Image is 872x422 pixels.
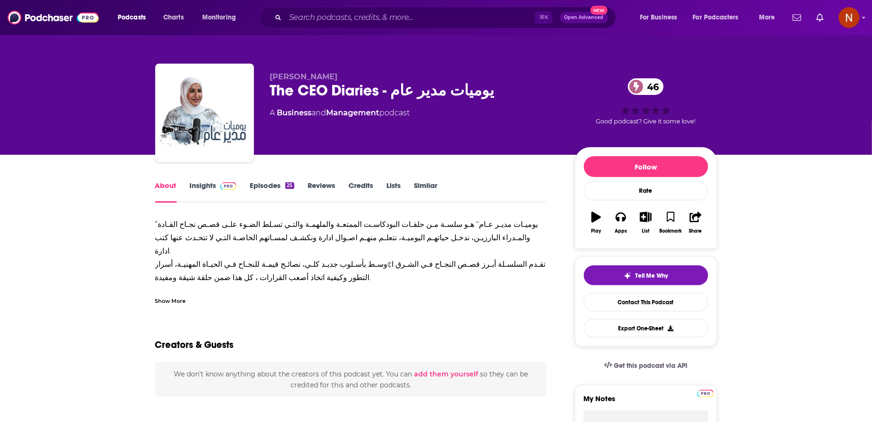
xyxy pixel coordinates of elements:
[157,10,189,25] a: Charts
[638,78,664,95] span: 46
[596,118,696,125] span: Good podcast? Give it some love!
[597,354,695,377] a: Get this podcast via API
[659,228,682,234] div: Bookmark
[640,11,677,24] span: For Business
[584,206,609,240] button: Play
[190,181,237,203] a: InsightsPodchaser Pro
[535,11,553,24] span: ⌘ K
[202,11,236,24] span: Monitoring
[584,319,708,338] button: Export One-Sheet
[157,66,252,160] img: The CEO Diaries - يوميات مدير عام
[118,11,146,24] span: Podcasts
[155,339,234,351] h2: Creators & Guests
[584,156,708,177] button: Follow
[635,272,668,280] span: Tell Me Why
[268,7,625,28] div: Search podcasts, credits, & more...
[196,10,248,25] button: open menu
[591,228,601,234] div: Play
[414,370,478,378] button: add them yourself
[624,272,631,280] img: tell me why sparkle
[312,108,327,117] span: and
[633,206,658,240] button: List
[683,206,708,240] button: Share
[348,181,373,203] a: Credits
[689,228,702,234] div: Share
[155,181,177,203] a: About
[687,10,752,25] button: open menu
[386,181,401,203] a: Lists
[220,182,237,190] img: Podchaser Pro
[308,181,335,203] a: Reviews
[789,9,805,26] a: Show notifications dropdown
[839,7,860,28] span: Logged in as AdelNBM
[270,107,410,119] div: A podcast
[414,181,437,203] a: Similar
[8,9,99,27] img: Podchaser - Follow, Share and Rate Podcasts
[584,293,708,311] a: Contact This Podcast
[658,206,683,240] button: Bookmark
[250,181,294,203] a: Episodes25
[628,78,664,95] a: 46
[759,11,775,24] span: More
[560,12,608,23] button: Open AdvancedNew
[155,218,547,311] div: “يوميـات مديـر عـام" هـو سلسـة مـن حلقـات البودكاسـت الممتعـة والملهمـة والتـي تسـلط الضـوء علـى ...
[642,228,650,234] div: List
[564,15,604,20] span: Open Advanced
[752,10,787,25] button: open menu
[285,182,294,189] div: 25
[277,108,312,117] a: Business
[270,72,338,81] span: [PERSON_NAME]
[615,228,627,234] div: Apps
[584,181,708,200] div: Rate
[614,362,687,370] span: Get this podcast via API
[174,370,528,389] span: We don't know anything about the creators of this podcast yet . You can so they can be credited f...
[163,11,184,24] span: Charts
[584,394,708,411] label: My Notes
[111,10,158,25] button: open menu
[813,9,827,26] a: Show notifications dropdown
[575,72,717,131] div: 46Good podcast? Give it some love!
[697,388,714,397] a: Pro website
[633,10,689,25] button: open menu
[584,265,708,285] button: tell me why sparkleTell Me Why
[839,7,860,28] button: Show profile menu
[609,206,633,240] button: Apps
[285,10,535,25] input: Search podcasts, credits, & more...
[697,390,714,397] img: Podchaser Pro
[591,6,608,15] span: New
[693,11,739,24] span: For Podcasters
[327,108,380,117] a: Management
[839,7,860,28] img: User Profile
